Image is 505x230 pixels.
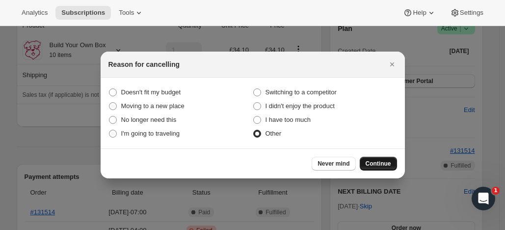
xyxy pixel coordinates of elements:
span: Analytics [22,9,48,17]
span: Doesn't fit my budget [121,88,181,96]
h2: Reason for cancelling [108,59,180,69]
span: Switching to a competitor [266,88,337,96]
span: Help [413,9,426,17]
button: Help [397,6,442,20]
span: I have too much [266,116,311,123]
button: Close [385,57,399,71]
span: Settings [460,9,483,17]
span: Never mind [318,160,349,168]
span: No longer need this [121,116,177,123]
span: 1 [492,187,500,195]
button: Analytics [16,6,53,20]
iframe: Intercom live chat [472,187,495,210]
span: Moving to a new place [121,102,185,110]
button: Continue [360,157,397,171]
span: Continue [366,160,391,168]
span: I didn't enjoy the product [266,102,335,110]
button: Settings [444,6,489,20]
button: Tools [113,6,150,20]
span: Subscriptions [61,9,105,17]
button: Subscriptions [55,6,111,20]
span: Other [266,130,282,137]
span: Tools [119,9,134,17]
button: Never mind [312,157,355,171]
span: I'm going to traveling [121,130,180,137]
